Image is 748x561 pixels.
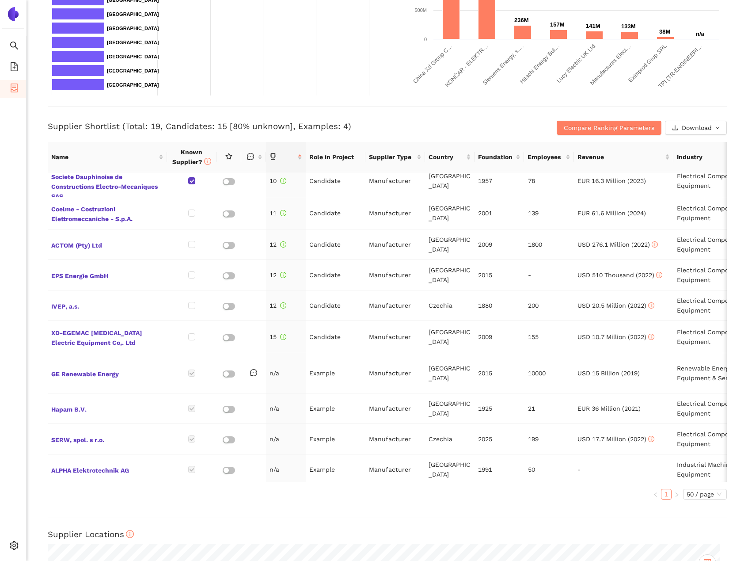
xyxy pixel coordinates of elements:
td: Manufacturer [365,353,425,393]
span: GE Renewable Energy [51,367,163,379]
span: Supplier Type [369,152,415,162]
td: Candidate [306,165,365,197]
span: download [672,125,678,132]
span: 12 [270,241,286,248]
text: 141M [586,23,600,29]
td: Manufacturer [365,393,425,424]
span: 50 / page [687,489,723,499]
td: 1957 [475,165,524,197]
text: Hitachi Energy Bul… [518,43,560,85]
button: Compare Ranking Parameters [557,121,661,135]
h3: Supplier Locations [48,529,727,540]
td: Manufacturer [365,197,425,229]
span: Name [51,152,157,162]
td: 1991 [475,454,524,485]
span: USD 276.1 Million (2022) [577,241,658,248]
text: n/a [696,31,705,37]
td: Manufacturer [365,229,425,260]
td: 200 [524,290,574,321]
td: n/a [266,393,306,424]
span: Revenue [577,152,663,162]
td: 78 [524,165,574,197]
text: China Xd Group C… [411,43,453,85]
td: - [524,260,574,290]
td: Example [306,454,365,485]
span: message [250,369,257,376]
div: Page Size [683,489,727,500]
td: Candidate [306,321,365,353]
text: Manufacturas Elect… [589,43,632,86]
span: info-circle [648,334,654,340]
td: Example [306,353,365,393]
th: this column's title is Supplier Type,this column is sortable [365,142,425,172]
td: 1925 [475,393,524,424]
span: Hapam B.V. [51,403,163,414]
span: ACTOM (Pty) Ltd [51,239,163,250]
td: 2015 [475,353,524,393]
span: Compare Ranking Parameters [564,123,654,133]
text: 236M [514,17,529,23]
td: Candidate [306,260,365,290]
span: info-circle [280,178,286,184]
span: info-circle [204,158,211,165]
span: EUR 61.6 Million (2024) [577,210,646,217]
td: 1800 [524,229,574,260]
td: 21 [524,393,574,424]
th: this column's title is Country,this column is sortable [425,142,475,172]
text: 500M [414,8,427,13]
span: trophy [270,153,277,160]
td: [GEOGRAPHIC_DATA] [425,321,475,353]
span: EUR 36 Million (2021) [577,405,641,412]
text: [GEOGRAPHIC_DATA] [107,68,159,73]
span: ALPHA Elektrotechnik AG [51,464,163,475]
th: this column's title is Name,this column is sortable [48,142,167,172]
td: n/a [266,353,306,393]
td: [GEOGRAPHIC_DATA] [425,229,475,260]
span: info-circle [280,272,286,278]
td: Manufacturer [365,454,425,485]
li: Previous Page [650,489,661,500]
text: [GEOGRAPHIC_DATA] [107,82,159,88]
text: Eximprod Grup SRL [627,43,668,84]
span: down [715,126,720,131]
span: info-circle [280,334,286,340]
span: message [247,153,254,160]
td: [GEOGRAPHIC_DATA] [425,353,475,393]
span: Known Supplier? [172,149,211,165]
span: 12 [270,271,286,279]
td: [GEOGRAPHIC_DATA] [425,165,475,197]
a: 1 [661,489,671,499]
th: this column's title is Revenue,this column is sortable [574,142,673,172]
span: 10 [270,177,286,184]
td: Candidate [306,197,365,229]
span: 12 [270,302,286,309]
td: 2025 [475,424,524,454]
button: right [672,489,682,500]
th: Role in Project [306,142,365,172]
td: 155 [524,321,574,353]
th: this column is sortable [241,142,266,172]
td: 50 [524,454,574,485]
span: info-circle [648,302,654,309]
td: Candidate [306,290,365,321]
td: Czechia [425,424,475,454]
text: TPI (TR-ENGINEERI… [657,43,704,90]
span: info-circle [656,272,662,278]
td: Czechia [425,290,475,321]
text: [GEOGRAPHIC_DATA] [107,54,159,59]
span: IVEP, a.s. [51,300,163,311]
h3: Supplier Shortlist (Total: 19, Candidates: 15 [80% unknown], Examples: 4) [48,121,501,132]
th: this column's title is Employees,this column is sortable [524,142,573,172]
td: 1880 [475,290,524,321]
button: left [650,489,661,500]
text: Siemens Energy, s.… [481,43,525,87]
span: Employees [528,152,563,162]
span: EPS Energie GmbH [51,269,163,281]
button: downloadDownloaddown [665,121,727,135]
td: Manufacturer [365,321,425,353]
td: [GEOGRAPHIC_DATA] [425,197,475,229]
span: USD 20.5 Million (2022) [577,302,654,309]
span: Foundation [478,152,514,162]
text: 157M [550,21,565,28]
td: 139 [524,197,574,229]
